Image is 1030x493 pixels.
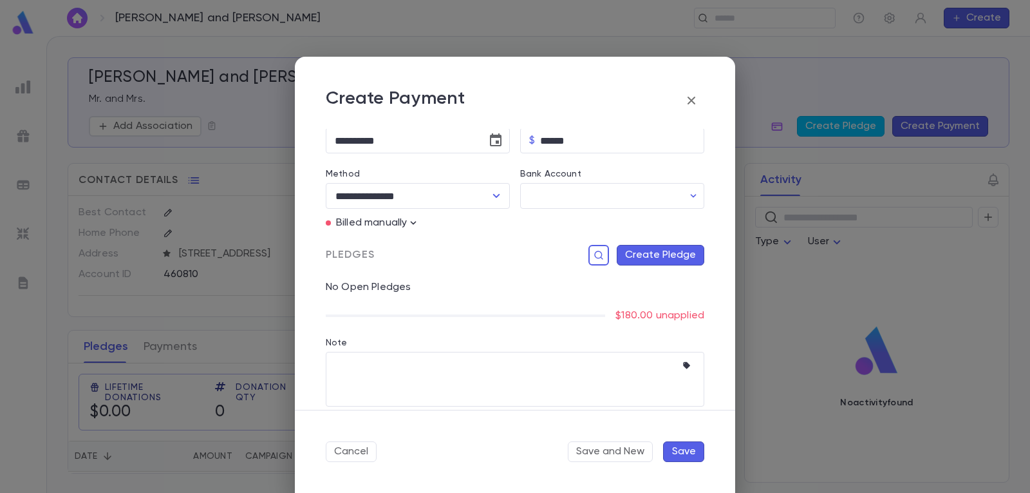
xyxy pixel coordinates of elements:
[326,338,348,348] label: Note
[663,441,704,462] button: Save
[529,134,535,147] p: $
[326,88,465,113] p: Create Payment
[487,187,505,205] button: Open
[326,441,377,462] button: Cancel
[326,169,360,179] label: Method
[326,249,375,262] span: Pledges
[615,309,704,322] p: $180.00 unapplied
[483,128,509,153] button: Choose date, selected date is Sep 1, 2025
[315,266,704,294] div: No Open Pledges
[520,169,581,179] label: Bank Account
[617,245,704,266] button: Create Pledge
[336,217,407,229] p: Billed manually
[568,441,653,462] button: Save and New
